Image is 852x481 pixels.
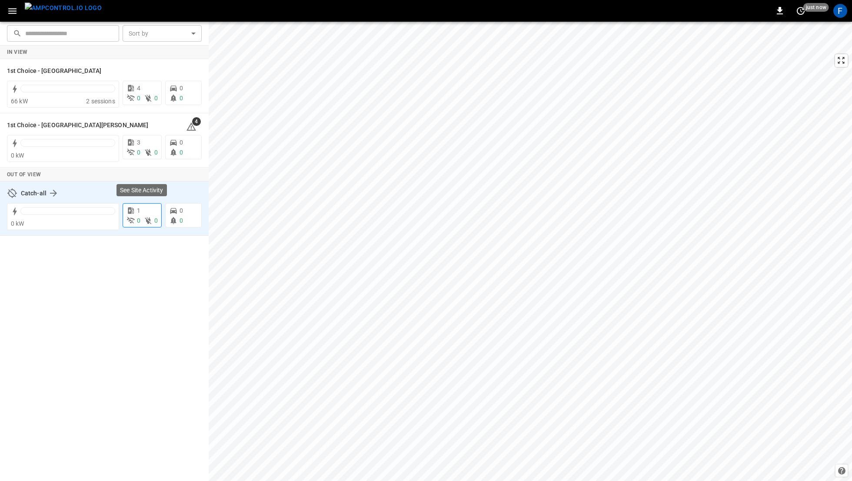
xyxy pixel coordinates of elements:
[137,207,140,214] span: 1
[137,85,140,92] span: 4
[192,117,201,126] span: 4
[180,139,183,146] span: 0
[137,217,140,224] span: 0
[25,3,102,13] img: ampcontrol.io logo
[154,95,158,102] span: 0
[180,217,183,224] span: 0
[137,95,140,102] span: 0
[11,98,28,105] span: 66 kW
[180,207,183,214] span: 0
[11,152,24,159] span: 0 kW
[794,4,808,18] button: set refresh interval
[7,171,41,178] strong: Out of View
[154,217,158,224] span: 0
[7,66,101,76] h6: 1st Choice - Riverside
[21,189,47,198] h6: Catch-all
[180,149,183,156] span: 0
[803,3,829,12] span: just now
[86,98,115,105] span: 2 sessions
[137,139,140,146] span: 3
[833,4,847,18] div: profile-icon
[7,49,28,55] strong: In View
[154,149,158,156] span: 0
[120,186,163,194] p: See Site Activity
[11,220,24,227] span: 0 kW
[209,22,852,481] canvas: Map
[180,85,183,92] span: 0
[180,95,183,102] span: 0
[137,149,140,156] span: 0
[7,121,148,130] h6: 1st Choice - San Fernando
